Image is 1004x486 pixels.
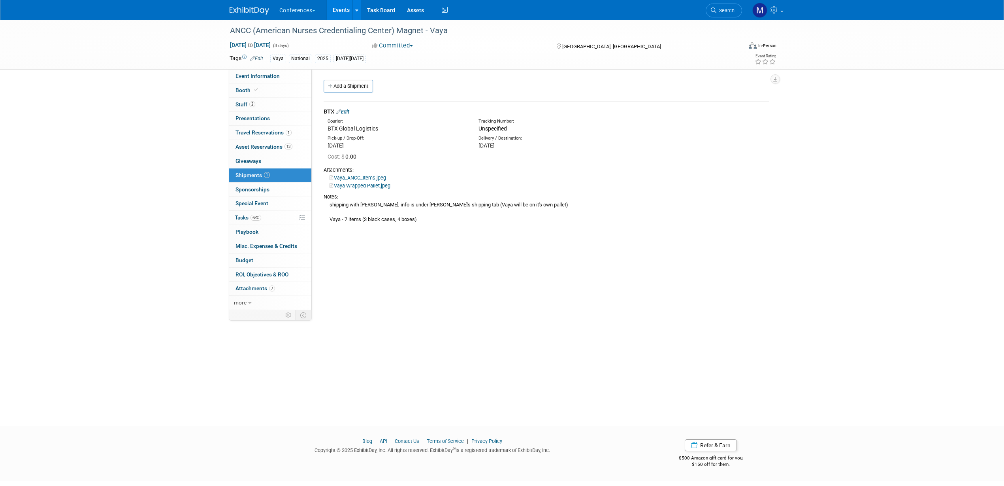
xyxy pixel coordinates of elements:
[229,225,311,239] a: Playbook
[270,55,286,63] div: Vaya
[229,154,311,168] a: Giveaways
[328,142,467,149] div: [DATE]
[229,98,311,112] a: Staff2
[229,112,311,125] a: Presentations
[647,461,775,468] div: $150 off for them.
[269,286,275,291] span: 7
[336,109,349,115] a: Edit
[562,43,661,49] span: [GEOGRAPHIC_DATA], [GEOGRAPHIC_DATA]
[284,144,292,149] span: 13
[427,438,464,444] a: Terms of Service
[362,438,372,444] a: Blog
[229,168,311,182] a: Shipments1
[264,172,270,178] span: 1
[235,101,255,108] span: Staff
[289,55,312,63] div: National
[234,299,247,306] span: more
[478,125,507,132] span: Unspecified
[328,118,467,125] div: Courier:
[235,285,275,291] span: Attachments
[373,438,379,444] span: |
[716,8,735,13] span: Search
[249,101,255,107] span: 2
[235,214,261,221] span: Tasks
[282,310,296,320] td: Personalize Event Tab Strip
[229,253,311,267] a: Budget
[324,200,769,223] div: shipping with [PERSON_NAME], info is under [PERSON_NAME]'s shipping tab (Vaya will be on it's own...
[478,135,618,142] div: Delivery / Destination:
[235,271,288,278] span: ROI, Objectives & ROO
[229,83,311,97] a: Booth
[235,186,269,193] span: Sponsorships
[235,87,260,93] span: Booth
[235,257,253,263] span: Budget
[229,211,311,225] a: Tasks68%
[328,125,467,132] div: BTX Global Logistics
[420,438,426,444] span: |
[272,43,289,48] span: (3 days)
[235,229,258,235] span: Playbook
[247,42,254,48] span: to
[465,438,470,444] span: |
[230,445,636,454] div: Copyright © 2025 ExhibitDay, Inc. All rights reserved. ExhibitDay is a registered trademark of Ex...
[229,197,311,210] a: Special Event
[250,56,263,61] a: Edit
[758,43,776,49] div: In-Person
[369,42,416,50] button: Committed
[333,55,366,63] div: [DATE][DATE]
[230,54,263,63] td: Tags
[230,42,271,49] span: [DATE] [DATE]
[251,215,261,221] span: 68%
[235,115,270,121] span: Presentations
[471,438,502,444] a: Privacy Policy
[453,446,456,451] sup: ®
[478,118,656,125] div: Tracking Number:
[324,193,769,200] div: Notes:
[235,158,261,164] span: Giveaways
[295,310,311,320] td: Toggle Event Tabs
[229,69,311,83] a: Event Information
[230,7,269,15] img: ExhibitDay
[315,55,331,63] div: 2025
[229,296,311,310] a: more
[229,126,311,140] a: Travel Reservations1
[235,144,292,150] span: Asset Reservations
[395,438,419,444] a: Contact Us
[388,438,394,444] span: |
[235,200,268,206] span: Special Event
[254,88,258,92] i: Booth reservation complete
[324,166,769,174] div: Attachments:
[229,282,311,295] a: Attachments7
[749,42,757,49] img: Format-Inperson.png
[229,183,311,197] a: Sponsorships
[647,450,775,468] div: $500 Amazon gift card for you,
[328,153,345,160] span: Cost: $
[229,268,311,282] a: ROI, Objectives & ROO
[478,142,618,149] div: [DATE]
[752,3,767,18] img: Marygrace LeGros
[328,153,360,160] span: 0.00
[328,135,467,142] div: Pick-up / Drop-Off:
[229,140,311,154] a: Asset Reservations13
[229,239,311,253] a: Misc. Expenses & Credits
[235,243,297,249] span: Misc. Expenses & Credits
[695,41,777,53] div: Event Format
[324,80,373,93] a: Add a Shipment
[227,24,730,38] div: ANCC (American Nurses Credentialing Center) Magnet - Vaya
[755,54,776,58] div: Event Rating
[380,438,387,444] a: API
[706,4,742,17] a: Search
[235,172,270,178] span: Shipments
[324,108,769,116] div: BTX
[286,130,292,136] span: 1
[235,129,292,136] span: Travel Reservations
[235,73,280,79] span: Event Information
[330,183,390,189] a: Vaya Wrapped Pallet.jpeg
[330,175,386,181] a: Vaya_ANCC_Items.jpeg
[685,439,737,451] a: Refer & Earn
